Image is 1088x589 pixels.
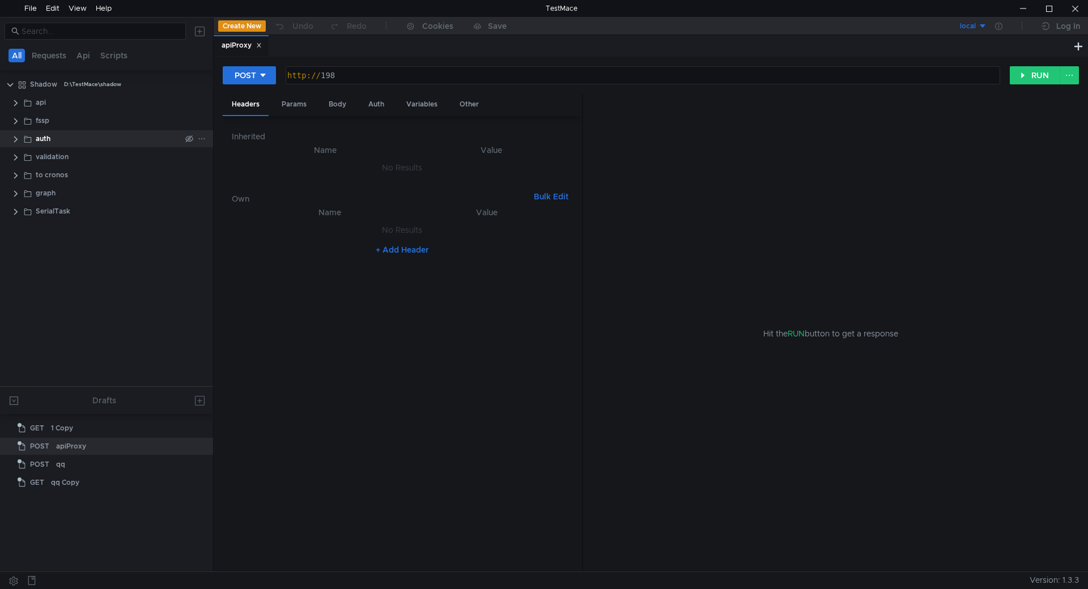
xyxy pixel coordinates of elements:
[36,112,49,129] div: fssp
[235,69,256,82] div: POST
[36,167,68,183] div: to cronos
[51,420,73,437] div: 1 Copy
[222,40,262,52] div: apiProxy
[1030,572,1079,588] span: Version: 1.3.3
[36,203,70,220] div: SerialTask
[410,206,564,219] th: Value
[1056,19,1080,33] div: Log In
[51,474,79,491] div: qq Copy
[223,94,269,116] div: Headers
[64,76,121,93] div: D:\TestMace\shadow
[529,190,573,203] button: Bulk Edit
[30,456,49,473] span: POST
[382,163,422,173] nz-embed-empty: No Results
[359,94,393,115] div: Auth
[218,20,266,32] button: Create New
[22,25,179,37] input: Search...
[30,420,44,437] span: GET
[371,243,433,257] button: + Add Header
[292,19,313,33] div: Undo
[1010,66,1060,84] button: RUN
[28,49,70,62] button: Requests
[266,18,321,35] button: Undo
[273,94,316,115] div: Params
[92,394,116,407] div: Drafts
[450,94,488,115] div: Other
[73,49,93,62] button: Api
[232,192,529,206] h6: Own
[30,474,44,491] span: GET
[36,185,56,202] div: graph
[422,19,453,33] div: Cookies
[320,94,355,115] div: Body
[908,17,987,35] button: local
[250,206,410,219] th: Name
[30,438,49,455] span: POST
[56,438,86,455] div: apiProxy
[321,18,375,35] button: Redo
[30,76,57,93] div: Shadow
[347,19,367,33] div: Redo
[382,225,422,235] nz-embed-empty: No Results
[36,94,46,111] div: api
[97,49,131,62] button: Scripts
[397,94,447,115] div: Variables
[410,143,573,157] th: Value
[223,66,276,84] button: POST
[36,130,50,147] div: auth
[232,130,573,143] h6: Inherited
[8,49,25,62] button: All
[36,148,69,165] div: validation
[763,327,898,340] span: Hit the button to get a response
[56,456,65,473] div: qq
[241,143,410,157] th: Name
[960,21,976,32] div: local
[788,328,805,339] span: RUN
[488,22,507,30] div: Save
